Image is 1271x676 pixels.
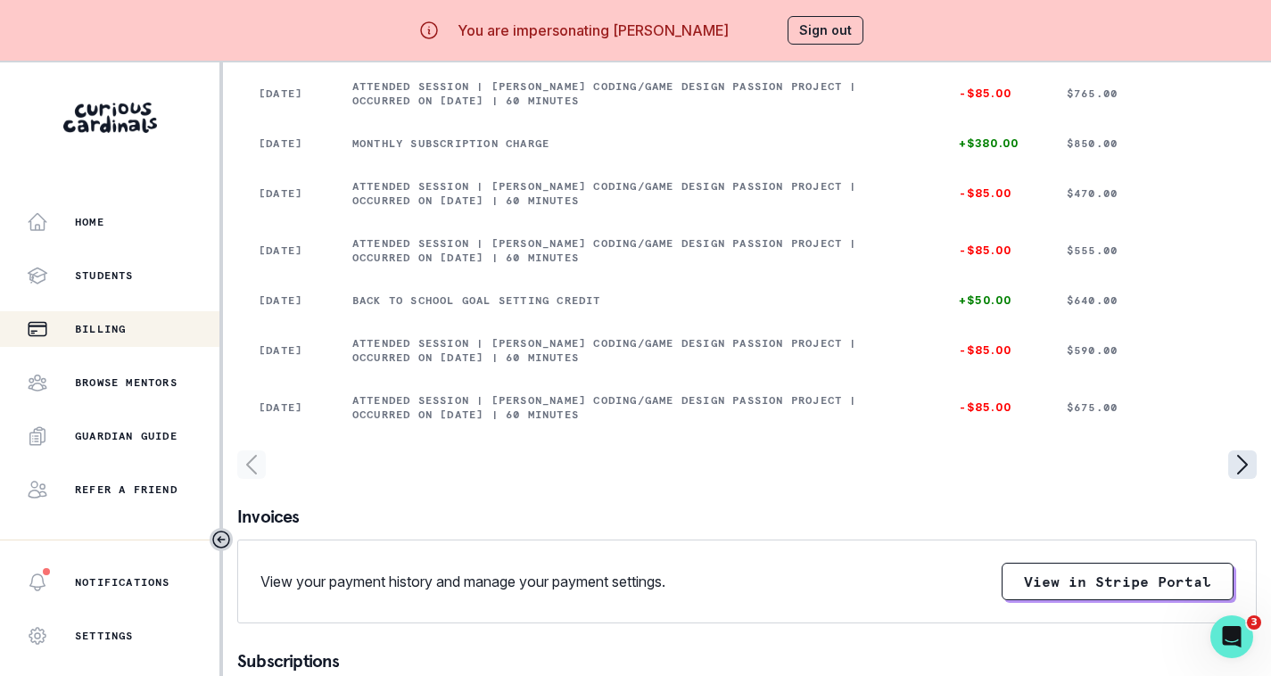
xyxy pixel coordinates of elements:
[1067,186,1235,201] p: $470.00
[959,343,1024,358] p: -$85.00
[63,103,157,133] img: Curious Cardinals Logo
[1067,343,1235,358] p: $590.00
[75,268,134,283] p: Students
[788,16,863,45] button: Sign out
[959,87,1024,101] p: -$85.00
[352,136,916,151] p: Monthly subscription charge
[352,393,916,422] p: Attended session | [PERSON_NAME] Coding/Game Design Passion Project | Occurred on [DATE] | 60 min...
[75,575,170,589] p: Notifications
[75,322,126,336] p: Billing
[210,528,233,551] button: Toggle sidebar
[1002,563,1234,600] button: View in Stripe Portal
[75,215,104,229] p: Home
[259,400,309,415] p: [DATE]
[259,293,309,308] p: [DATE]
[1228,450,1257,479] svg: page right
[1067,400,1235,415] p: $675.00
[259,186,309,201] p: [DATE]
[259,87,309,101] p: [DATE]
[237,507,1257,525] p: Invoices
[1210,615,1253,658] iframe: Intercom live chat
[75,629,134,643] p: Settings
[352,236,916,265] p: Attended session | [PERSON_NAME] Coding/Game Design Passion Project | Occurred on [DATE] | 60 min...
[352,336,916,365] p: Attended session | [PERSON_NAME] Coding/Game Design Passion Project | Occurred on [DATE] | 60 min...
[352,179,916,208] p: Attended session | [PERSON_NAME] Coding/Game Design Passion Project | Occurred on [DATE] | 60 min...
[259,343,309,358] p: [DATE]
[458,20,729,41] p: You are impersonating [PERSON_NAME]
[237,652,1257,670] p: Subscriptions
[75,482,177,497] p: Refer a friend
[1067,293,1235,308] p: $640.00
[237,450,266,479] svg: page left
[352,293,916,308] p: Back to School Goal Setting Credit
[75,429,177,443] p: Guardian Guide
[959,243,1024,258] p: -$85.00
[959,136,1024,151] p: +$380.00
[1247,615,1261,630] span: 3
[1067,136,1235,151] p: $850.00
[959,186,1024,201] p: -$85.00
[352,79,916,108] p: Attended session | [PERSON_NAME] Coding/Game Design Passion Project | Occurred on [DATE] | 60 min...
[259,136,309,151] p: [DATE]
[1067,87,1235,101] p: $765.00
[959,293,1024,308] p: +$50.00
[260,571,665,592] p: View your payment history and manage your payment settings.
[959,400,1024,415] p: -$85.00
[75,375,177,390] p: Browse Mentors
[259,243,309,258] p: [DATE]
[1067,243,1235,258] p: $555.00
